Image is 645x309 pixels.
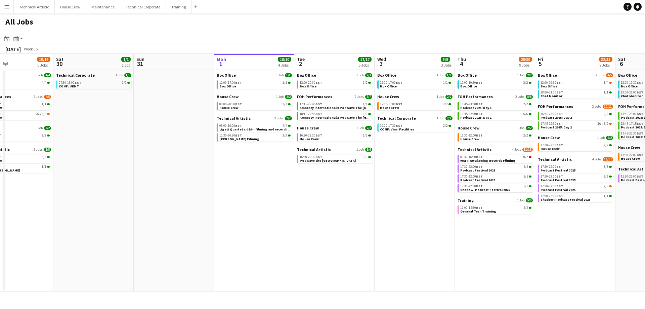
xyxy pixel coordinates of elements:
button: Technical Corporate [120,0,166,13]
span: Week 35 [22,46,39,51]
button: Maintenance [86,0,120,13]
button: House Crew [55,0,86,13]
button: Training [166,0,191,13]
div: [DATE] [5,46,21,52]
button: Technical Artistic [14,0,55,13]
